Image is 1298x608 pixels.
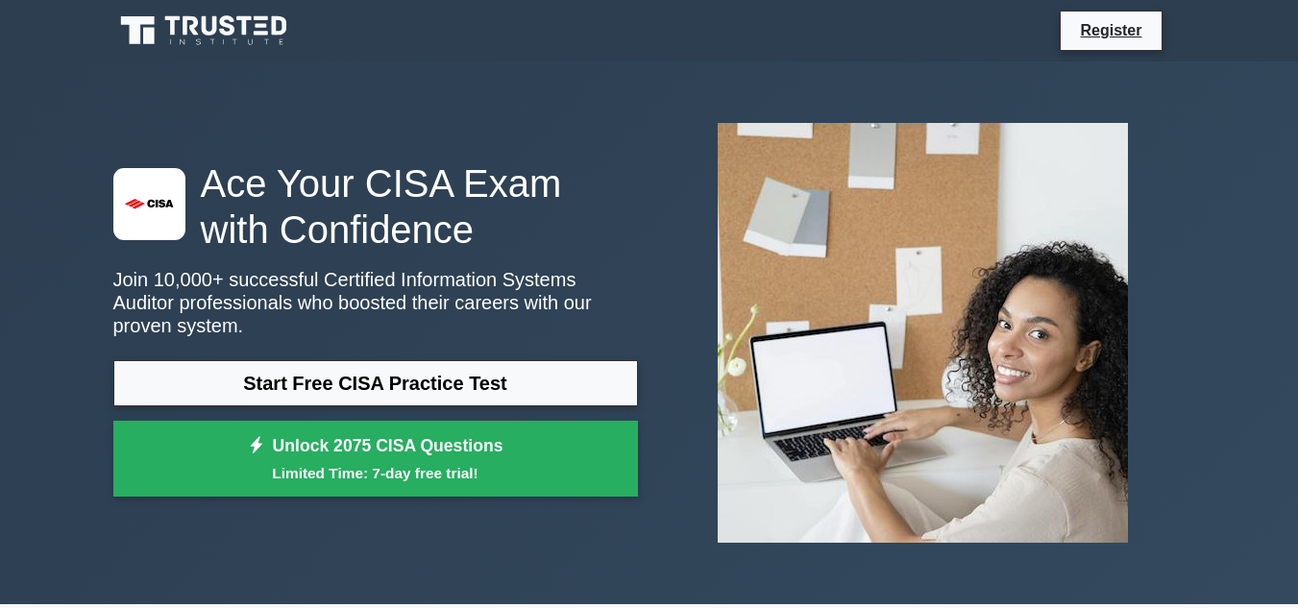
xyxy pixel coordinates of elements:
[113,421,638,498] a: Unlock 2075 CISA QuestionsLimited Time: 7-day free trial!
[113,268,638,337] p: Join 10,000+ successful Certified Information Systems Auditor professionals who boosted their car...
[1068,18,1153,42] a: Register
[113,160,638,253] h1: Ace Your CISA Exam with Confidence
[137,462,614,484] small: Limited Time: 7-day free trial!
[113,360,638,406] a: Start Free CISA Practice Test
